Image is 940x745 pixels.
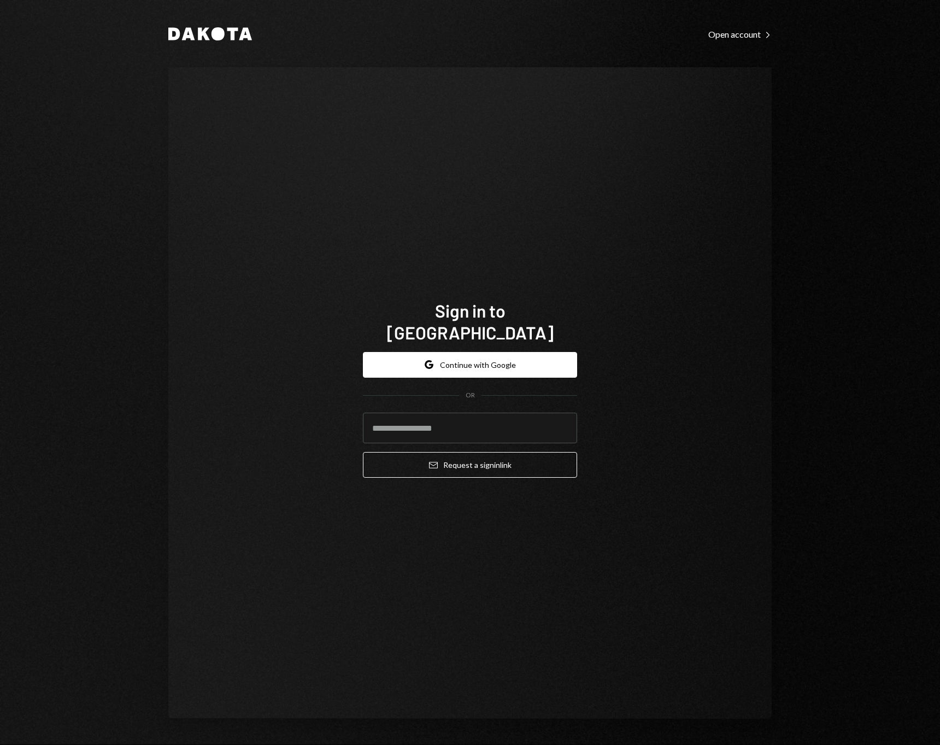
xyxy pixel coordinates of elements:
button: Request a signinlink [363,452,577,478]
a: Open account [708,28,772,40]
div: OR [466,391,475,400]
div: Open account [708,29,772,40]
button: Continue with Google [363,352,577,378]
h1: Sign in to [GEOGRAPHIC_DATA] [363,300,577,343]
